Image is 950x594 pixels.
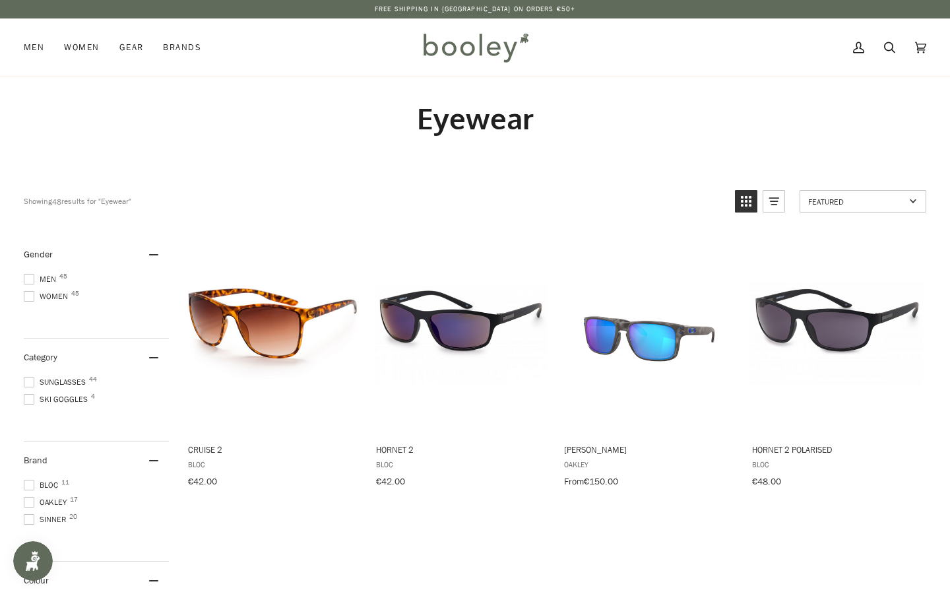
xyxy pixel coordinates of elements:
a: Women [54,18,109,77]
p: Free Shipping in [GEOGRAPHIC_DATA] on Orders €50+ [375,4,575,15]
span: 45 [71,290,79,297]
b: 48 [52,196,61,207]
span: Hornet 2 [376,444,545,455]
a: Men [24,18,54,77]
img: Hornet 2 Matt Black / Blue Mirror Lens - Booley Galway [374,248,547,421]
span: Oakley [564,459,733,470]
span: Women [24,290,72,302]
img: Bloc Cruise 2 Shiny Tort / Brown Graduated Lens- Booley Galway [186,248,359,421]
span: Brands [163,41,201,54]
span: 20 [69,513,77,520]
span: Gender [24,248,53,261]
span: BLOC [188,459,357,470]
span: 11 [61,479,69,486]
span: 45 [59,273,67,280]
span: BLOC [752,459,921,470]
span: Sunglasses [24,376,90,388]
span: SINNER [24,513,70,525]
a: Gear [110,18,154,77]
span: 44 [89,376,97,383]
a: Cruise 2 [186,236,359,492]
span: €42.00 [376,475,405,488]
span: 4 [91,393,95,400]
a: View list mode [763,190,785,213]
a: Holbrook [562,236,735,492]
span: [PERSON_NAME] [564,444,733,455]
span: BLOC [376,459,545,470]
span: €42.00 [188,475,217,488]
span: Cruise 2 [188,444,357,455]
span: Featured [808,196,905,207]
iframe: Button to open loyalty program pop-up [13,541,53,581]
img: Oakley Holbrook Matte Black Tortoise / Prizm Sapphire Polarized - Booley Galway [562,248,735,421]
span: 17 [70,496,78,503]
img: Booley [418,28,533,67]
img: BLOC Hornet 2 Polarised Matt Black / Grey Polarised Lens - Booley Galway [750,248,923,421]
span: €150.00 [584,475,618,488]
span: Men [24,273,60,285]
span: BLOC [24,479,62,491]
span: Ski Goggles [24,393,92,405]
h1: Eyewear [24,100,926,137]
span: From [564,475,584,488]
span: Gear [119,41,144,54]
span: Hornet 2 Polarised [752,444,921,455]
span: Brand [24,454,47,467]
a: View grid mode [735,190,757,213]
span: Oakley [24,496,71,508]
div: Showing results for "Eyewear" [24,190,725,213]
a: Sort options [800,190,926,213]
a: Hornet 2 [374,236,547,492]
a: Hornet 2 Polarised [750,236,923,492]
span: Category [24,351,57,364]
a: Brands [153,18,211,77]
span: Men [24,41,44,54]
span: €48.00 [752,475,781,488]
span: Women [64,41,99,54]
